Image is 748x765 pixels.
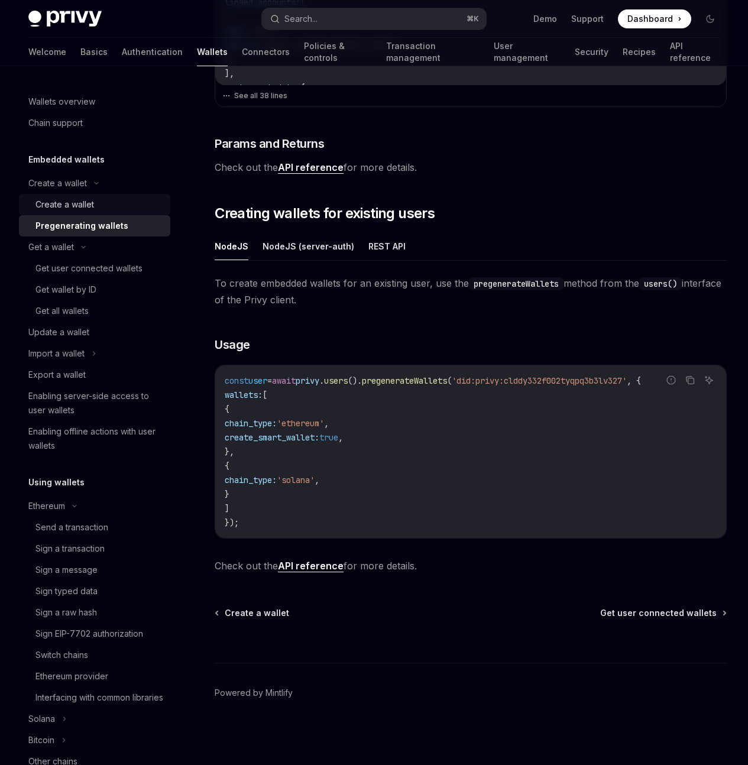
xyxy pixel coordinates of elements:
span: , [324,418,329,429]
div: Update a wallet [28,325,89,339]
a: Policies & controls [304,38,372,66]
button: Toggle dark mode [701,9,720,28]
span: (). [348,375,362,386]
span: 'solana' [277,475,315,485]
a: Security [575,38,608,66]
span: To create embedded wallets for an existing user, use the method from the interface of the Privy c... [215,275,727,308]
span: Usage [215,336,250,353]
span: chain_type: [225,475,277,485]
a: Sign a raw hash [19,602,170,623]
span: { [225,461,229,471]
span: Creating wallets for existing users [215,204,435,223]
span: create_smart_wallet: [225,432,319,443]
div: Enabling offline actions with user wallets [28,424,163,453]
a: API reference [670,38,720,66]
a: Pregenerating wallets [19,215,170,236]
a: API reference [278,560,344,572]
span: const [225,375,248,386]
div: Import a wallet [28,346,85,361]
a: Switch chains [19,644,170,666]
div: Get wallet by ID [35,283,96,297]
a: Support [571,13,604,25]
div: Send a transaction [35,520,108,534]
span: Check out the for more details. [215,159,727,176]
div: Bitcoin [28,733,54,747]
div: Get all wallets [35,304,89,318]
a: Update a wallet [19,322,170,343]
span: await [272,375,296,386]
span: Dashboard [627,13,673,25]
div: Get a wallet [28,240,74,254]
span: }, [225,446,234,457]
span: { [225,404,229,414]
button: Copy the contents from the code block [682,372,698,388]
div: Sign a raw hash [35,605,97,620]
div: Export a wallet [28,368,86,382]
span: custom_metadata: [225,82,300,93]
a: Wallets [197,38,228,66]
span: user [248,375,267,386]
span: ], [225,68,234,79]
a: Sign a message [19,559,170,581]
a: Get user connected wallets [19,258,170,279]
a: Sign typed data [19,581,170,602]
span: 'did:privy:clddy332f002tyqpq3b3lv327' [452,375,627,386]
a: Connectors [242,38,290,66]
a: Authentication [122,38,183,66]
div: Create a wallet [35,197,94,212]
div: Search... [284,12,318,26]
button: NodeJS [215,232,248,260]
span: { [300,82,305,93]
a: User management [494,38,561,66]
div: Get user connected wallets [35,261,143,275]
button: NodeJS (server-auth) [263,232,354,260]
a: Ethereum provider [19,666,170,687]
span: = [267,375,272,386]
span: 'ethereum' [277,418,324,429]
button: Ask AI [701,372,717,388]
div: Enabling server-side access to user wallets [28,389,163,417]
span: users [324,375,348,386]
a: Sign EIP-7702 authorization [19,623,170,644]
button: Search...⌘K [262,8,486,30]
div: Pregenerating wallets [35,219,128,233]
span: pregenerateWallets [362,375,447,386]
code: users() [639,277,682,290]
div: Ethereum provider [35,669,108,683]
button: See all 38 lines [222,87,719,104]
a: Wallets overview [19,91,170,112]
a: Demo [533,13,557,25]
a: Basics [80,38,108,66]
span: Params and Returns [215,135,324,152]
div: Sign a transaction [35,542,105,556]
button: REST API [368,232,406,260]
span: wallets: [225,390,263,400]
a: Create a wallet [19,194,170,215]
button: Report incorrect code [663,372,679,388]
div: Sign a message [35,563,98,577]
span: , { [627,375,641,386]
div: Sign typed data [35,584,98,598]
a: Get all wallets [19,300,170,322]
a: Transaction management [386,38,480,66]
h5: Embedded wallets [28,153,105,167]
div: Ethereum [28,499,65,513]
a: Enabling offline actions with user wallets [19,421,170,456]
span: } [225,489,229,500]
span: , [315,475,319,485]
a: Send a transaction [19,517,170,538]
h5: Using wallets [28,475,85,490]
a: Welcome [28,38,66,66]
span: }); [225,517,239,528]
img: dark logo [28,11,102,27]
span: Check out the for more details. [215,557,727,574]
a: Interfacing with common libraries [19,687,170,708]
a: API reference [278,161,344,174]
span: Get user connected wallets [600,607,717,619]
div: Wallets overview [28,95,95,109]
a: Get wallet by ID [19,279,170,300]
a: Dashboard [618,9,691,28]
span: true [319,432,338,443]
div: Sign EIP-7702 authorization [35,627,143,641]
code: pregenerateWallets [469,277,564,290]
